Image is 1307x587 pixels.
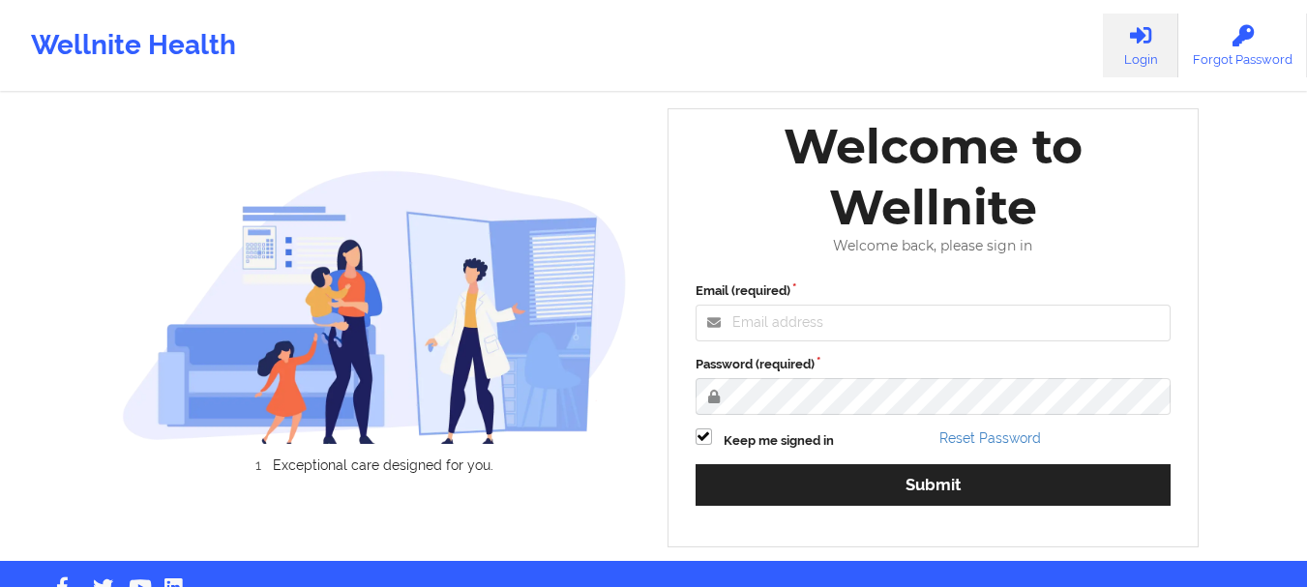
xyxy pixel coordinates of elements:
label: Email (required) [696,281,1172,301]
li: Exceptional care designed for you. [139,457,627,473]
a: Forgot Password [1178,14,1307,77]
div: Welcome to Wellnite [682,116,1185,238]
button: Submit [696,464,1172,506]
a: Login [1103,14,1178,77]
label: Password (required) [696,355,1172,374]
a: Reset Password [939,430,1041,446]
input: Email address [696,305,1172,341]
div: Welcome back, please sign in [682,238,1185,254]
label: Keep me signed in [724,431,834,451]
img: wellnite-auth-hero_200.c722682e.png [122,169,627,443]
